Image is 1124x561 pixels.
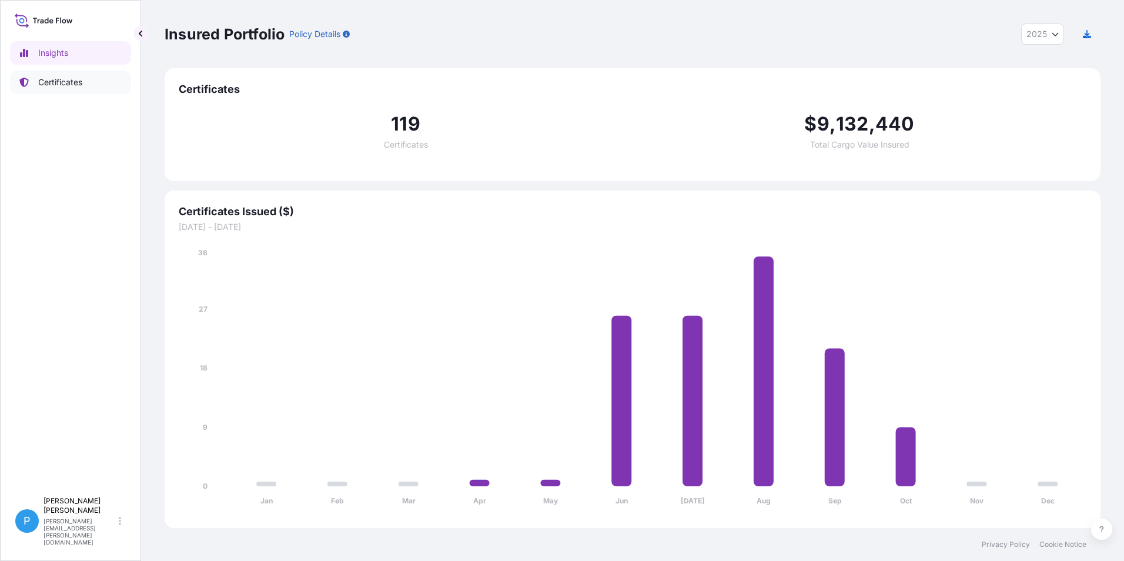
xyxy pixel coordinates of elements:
[38,47,68,59] p: Insights
[681,496,705,505] tspan: [DATE]
[203,482,208,490] tspan: 0
[391,115,420,133] span: 119
[1041,496,1055,505] tspan: Dec
[970,496,984,505] tspan: Nov
[198,248,208,257] tspan: 36
[804,115,817,133] span: $
[1026,28,1047,40] span: 2025
[10,71,131,94] a: Certificates
[810,141,909,149] span: Total Cargo Value Insured
[543,496,558,505] tspan: May
[1039,540,1086,549] a: Cookie Notice
[900,496,912,505] tspan: Oct
[165,25,285,44] p: Insured Portfolio
[200,363,208,372] tspan: 18
[179,205,1086,219] span: Certificates Issued ($)
[402,496,416,505] tspan: Mar
[869,115,875,133] span: ,
[10,41,131,65] a: Insights
[982,540,1030,549] a: Privacy Policy
[828,496,842,505] tspan: Sep
[384,141,428,149] span: Certificates
[615,496,628,505] tspan: Jun
[829,115,836,133] span: ,
[817,115,829,133] span: 9
[179,82,1086,96] span: Certificates
[1021,24,1064,45] button: Year Selector
[38,76,82,88] p: Certificates
[875,115,915,133] span: 440
[757,496,771,505] tspan: Aug
[331,496,344,505] tspan: Feb
[289,28,340,40] p: Policy Details
[199,305,208,313] tspan: 27
[24,515,31,527] span: P
[203,423,208,432] tspan: 9
[836,115,869,133] span: 132
[44,517,116,546] p: [PERSON_NAME][EMAIL_ADDRESS][PERSON_NAME][DOMAIN_NAME]
[260,496,273,505] tspan: Jan
[179,221,1086,233] span: [DATE] - [DATE]
[44,496,116,515] p: [PERSON_NAME] [PERSON_NAME]
[473,496,486,505] tspan: Apr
